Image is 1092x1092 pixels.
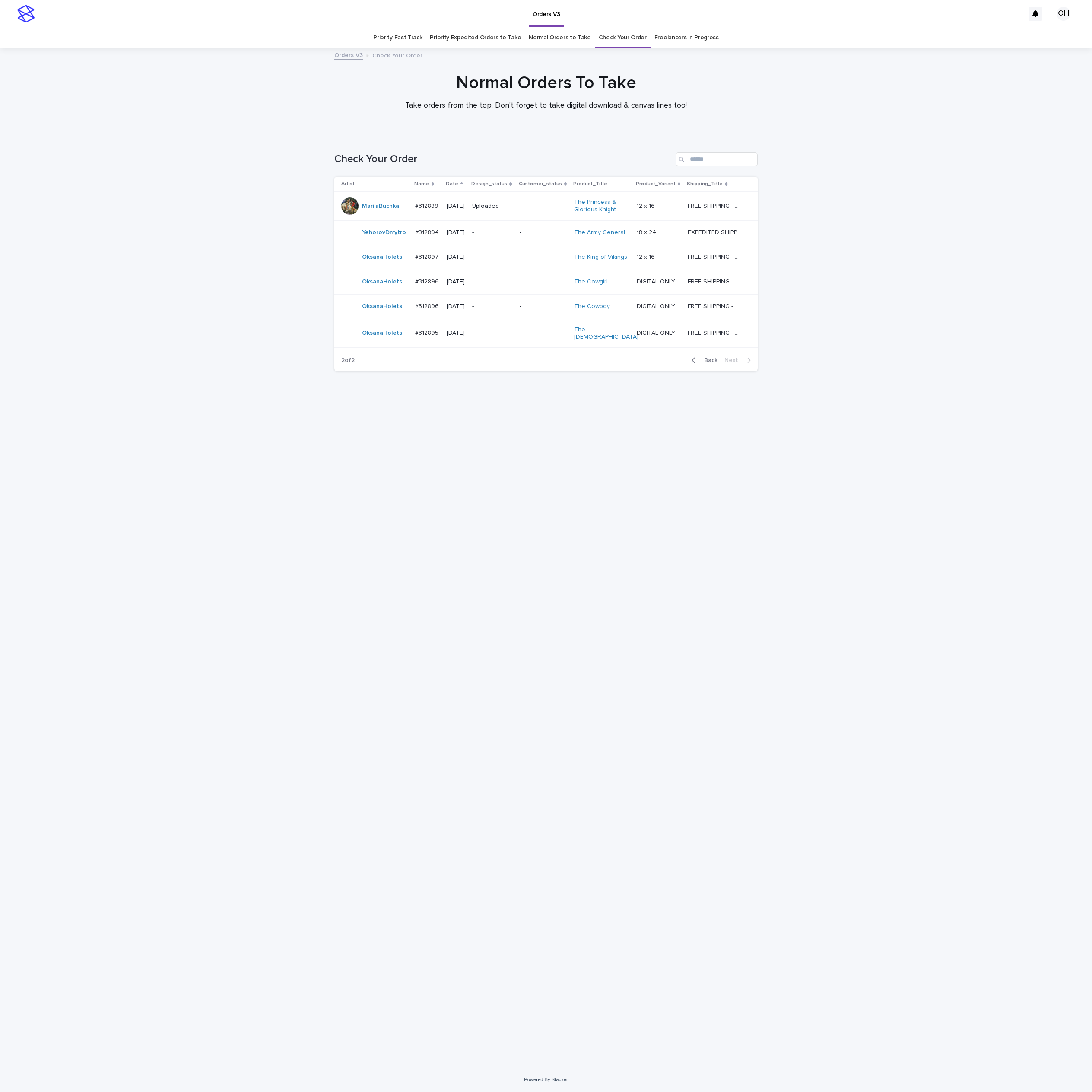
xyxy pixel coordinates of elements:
[334,245,758,270] tr: OksanaHolets #312897#312897 [DATE]--The King of Vikings 12 x 1612 x 16 FREE SHIPPING - preview in...
[524,1077,568,1082] a: Powered By Stacker
[637,301,677,310] p: DIGITAL ONLY
[699,357,717,363] span: Back
[637,276,677,286] p: DIGITAL ONLY
[520,229,568,236] p: -
[415,301,441,310] p: #312896
[334,220,758,245] tr: YehorovDmytro #312894#312894 [DATE]--The Army General 18 x 2418 x 24 EXPEDITED SHIPPING - preview...
[574,254,627,261] a: The King of Vikings
[372,50,422,60] p: Check Your Order
[574,326,638,341] a: The [DEMOGRAPHIC_DATA]
[415,227,441,236] p: #312894
[334,294,758,319] tr: OksanaHolets #312896#312896 [DATE]--The Cowboy DIGITAL ONLYDIGITAL ONLY FREE SHIPPING - preview i...
[334,153,672,165] h1: Check Your Order
[334,319,758,348] tr: OksanaHolets #312895#312895 [DATE]--The [DEMOGRAPHIC_DATA] DIGITAL ONLYDIGITAL ONLY FREE SHIPPING...
[334,50,363,60] a: Orders V3
[688,252,743,261] p: FREE SHIPPING - preview in 1-2 business days, after your approval delivery will take 5-10 b.d.
[471,179,507,189] p: Design_status
[1057,7,1070,21] div: OH
[17,5,35,22] img: stacker-logo-s-only.png
[373,101,719,111] p: Take orders from the top. Don't forget to take digital download & canvas lines too!
[334,350,362,371] p: 2 of 2
[415,276,441,286] p: #312896
[362,303,402,310] a: OksanaHolets
[447,229,466,236] p: [DATE]
[447,278,466,286] p: [DATE]
[472,278,512,286] p: -
[520,203,568,210] p: -
[574,229,625,236] a: The Army General
[574,303,610,310] a: The Cowboy
[724,357,743,363] span: Next
[430,28,521,48] a: Priority Expedited Orders to Take
[637,201,657,210] p: 12 x 16
[334,73,758,93] h1: Normal Orders To Take
[447,254,466,261] p: [DATE]
[472,203,512,210] p: Uploaded
[341,179,355,189] p: Artist
[721,356,758,364] button: Next
[415,252,440,261] p: #312897
[654,28,719,48] a: Freelancers in Progress
[472,229,512,236] p: -
[362,203,399,210] a: MariiaBuchka
[447,303,466,310] p: [DATE]
[362,229,406,236] a: YehorovDmytro
[636,179,676,189] p: Product_Variant
[688,301,743,310] p: FREE SHIPPING - preview in 1-2 business days, after your approval delivery will take 5-10 b.d.
[574,278,608,286] a: The Cowgirl
[414,179,429,189] p: Name
[373,28,422,48] a: Priority Fast Track
[415,201,440,210] p: #312889
[688,276,743,286] p: FREE SHIPPING - preview in 1-2 business days, after your approval delivery will take 5-10 b.d.
[472,254,512,261] p: -
[687,179,723,189] p: Shipping_Title
[472,330,512,337] p: -
[529,28,591,48] a: Normal Orders to Take
[676,152,758,166] input: Search
[334,192,758,221] tr: MariiaBuchka #312889#312889 [DATE]Uploaded-The Princess & Glorious Knight 12 x 1612 x 16 FREE SHI...
[637,328,677,337] p: DIGITAL ONLY
[446,179,458,189] p: Date
[520,303,568,310] p: -
[688,201,743,210] p: FREE SHIPPING - preview in 1-2 business days, after your approval delivery will take 5-10 b.d.
[334,270,758,294] tr: OksanaHolets #312896#312896 [DATE]--The Cowgirl DIGITAL ONLYDIGITAL ONLY FREE SHIPPING - preview ...
[573,179,607,189] p: Product_Title
[599,28,647,48] a: Check Your Order
[688,227,743,236] p: EXPEDITED SHIPPING - preview in 1 business day; delivery up to 5 business days after your approval.
[637,252,657,261] p: 12 x 16
[519,179,562,189] p: Customer_status
[520,254,568,261] p: -
[447,203,466,210] p: [DATE]
[415,328,440,337] p: #312895
[362,278,402,286] a: OksanaHolets
[520,278,568,286] p: -
[520,330,568,337] p: -
[362,254,402,261] a: OksanaHolets
[688,328,743,337] p: FREE SHIPPING - preview in 1-2 business days, after your approval delivery will take 5-10 b.d.
[637,227,658,236] p: 18 x 24
[574,199,628,213] a: The Princess & Glorious Knight
[447,330,466,337] p: [DATE]
[362,330,402,337] a: OksanaHolets
[685,356,721,364] button: Back
[472,303,512,310] p: -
